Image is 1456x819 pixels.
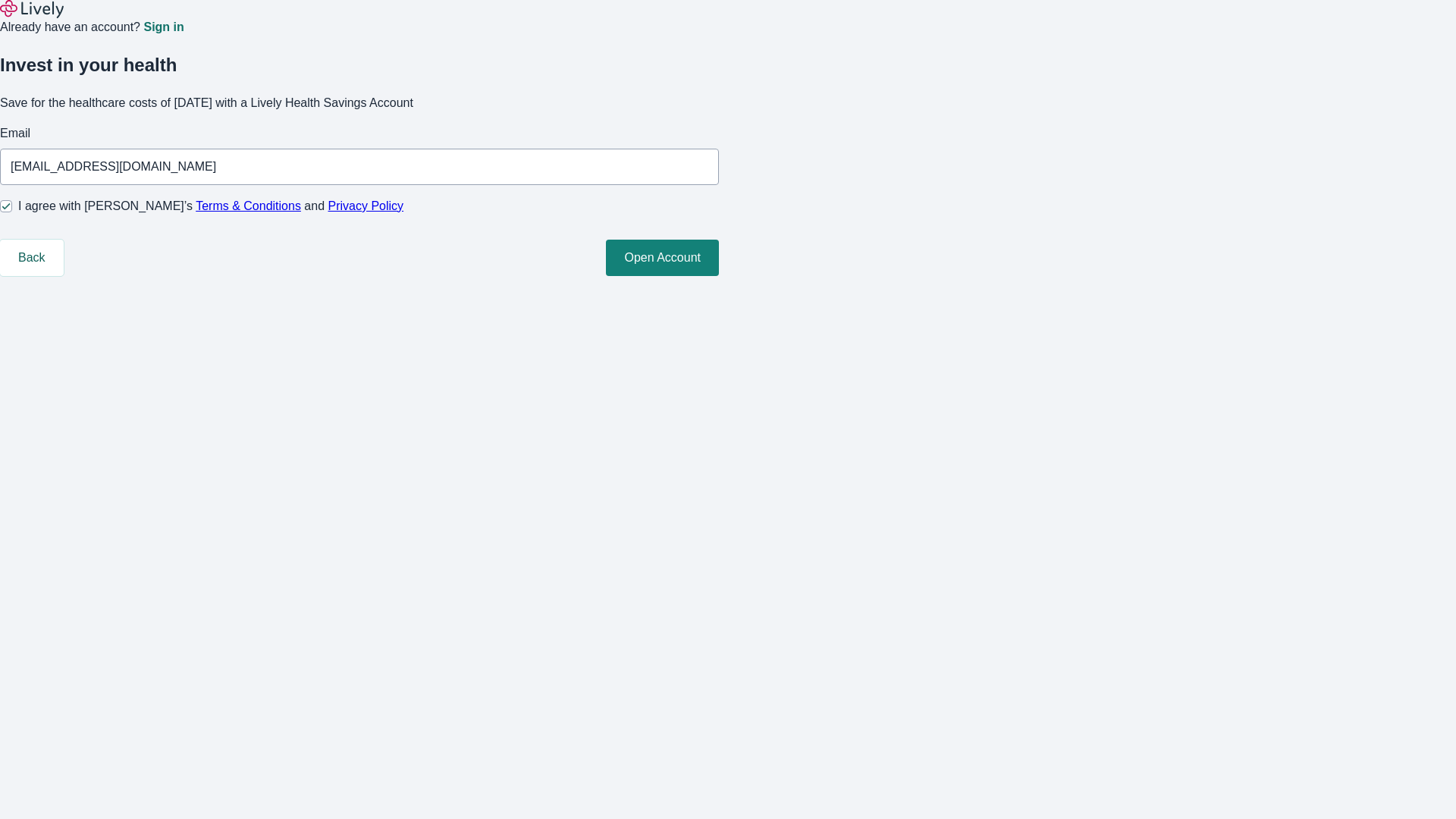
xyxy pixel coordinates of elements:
a: Terms & Conditions [196,199,301,212]
a: Privacy Policy [328,199,404,212]
span: I agree with [PERSON_NAME]’s and [18,197,403,215]
button: Open Account [606,240,719,276]
a: Sign in [143,21,184,33]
